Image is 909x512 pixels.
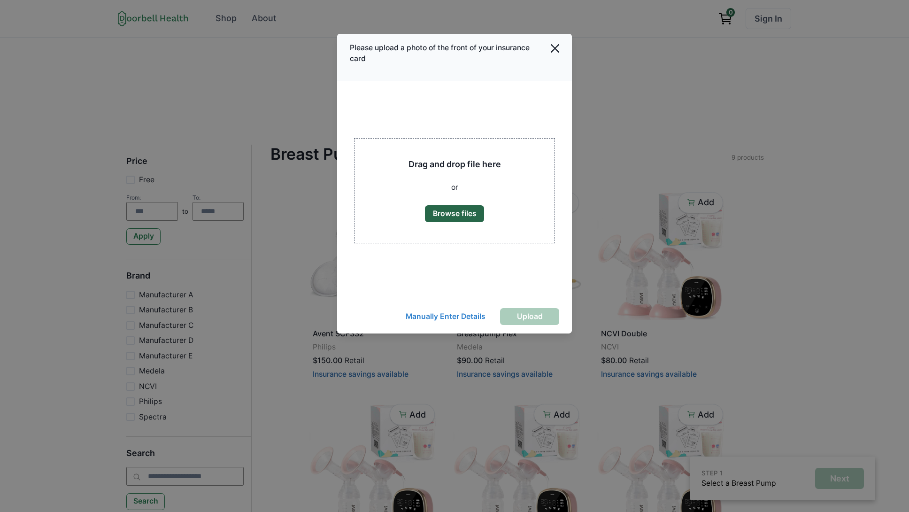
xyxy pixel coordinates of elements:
[451,182,458,193] p: or
[500,308,559,325] button: Upload
[408,159,501,170] h2: Drag and drop file here
[397,308,494,325] button: Manually Enter Details
[337,34,572,82] header: Please upload a photo of the front of your insurance card
[545,38,566,59] button: Close
[425,205,484,222] button: Browse files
